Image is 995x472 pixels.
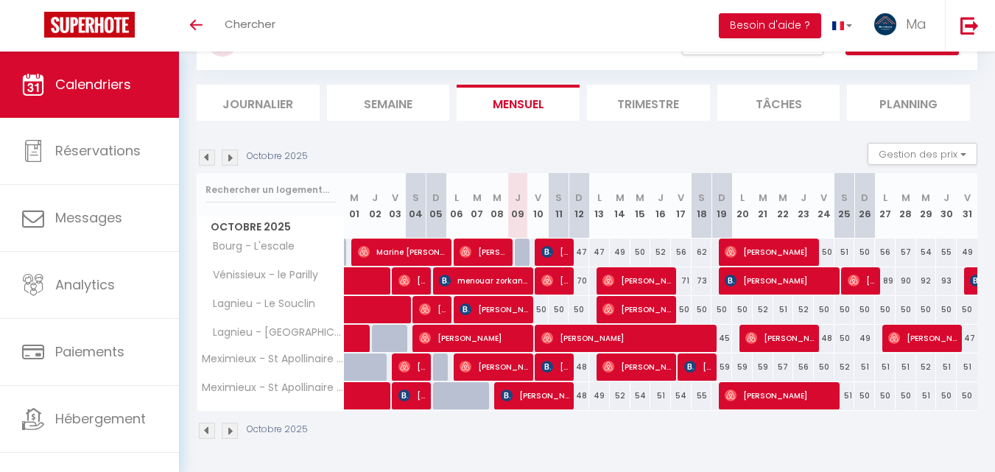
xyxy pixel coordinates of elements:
abbr: D [575,191,583,205]
abbr: M [616,191,625,205]
div: 51 [834,239,855,266]
span: Chercher [225,16,275,32]
button: Gestion des prix [868,143,977,165]
span: Lagnieu - Le Souclin [200,296,319,312]
abbr: J [515,191,521,205]
span: Vénissieux - le Parilly [200,267,322,283]
abbr: V [535,191,541,205]
div: 54 [916,239,937,266]
div: 59 [711,353,732,381]
div: 52 [916,353,937,381]
div: 50 [875,296,896,323]
div: 50 [854,239,875,266]
div: 52 [834,353,855,381]
div: 52 [610,382,630,409]
div: 50 [814,296,834,323]
span: [PERSON_NAME] [725,238,814,266]
div: 50 [814,239,834,266]
span: [PERSON_NAME] et [PERSON_NAME] [501,381,569,409]
span: Analytics [55,275,115,294]
abbr: M [921,191,930,205]
div: 89 [875,267,896,295]
li: Tâches [717,85,840,121]
abbr: J [943,191,949,205]
th: 04 [406,173,426,239]
span: [PERSON_NAME] [541,238,569,266]
div: 50 [732,296,753,323]
th: 15 [630,173,651,239]
div: 50 [528,296,549,323]
abbr: V [392,191,398,205]
span: Marine [PERSON_NAME] [358,238,447,266]
span: [PERSON_NAME] [460,238,507,266]
abbr: S [555,191,562,205]
th: 13 [589,173,610,239]
abbr: M [493,191,502,205]
div: 50 [936,382,957,409]
p: Octobre 2025 [247,423,308,437]
div: 50 [854,382,875,409]
div: 51 [773,296,794,323]
span: [PERSON_NAME] [419,324,529,352]
div: 51 [650,382,671,409]
p: Octobre 2025 [247,149,308,163]
span: [PERSON_NAME] [460,295,528,323]
span: [PERSON_NAME] [419,295,446,323]
th: 17 [671,173,692,239]
th: 19 [711,173,732,239]
th: 25 [834,173,855,239]
span: [PERSON_NAME] [398,353,426,381]
div: 52 [793,296,814,323]
abbr: J [801,191,806,205]
div: 50 [896,296,916,323]
th: 07 [467,173,488,239]
div: 55 [692,382,712,409]
div: 50 [549,296,569,323]
div: 45 [711,325,732,352]
span: Octobre 2025 [197,216,344,238]
th: 12 [569,173,589,239]
span: [PERSON_NAME] [602,295,671,323]
abbr: M [350,191,359,205]
span: [PERSON_NAME] [745,324,814,352]
div: 52 [650,239,671,266]
div: 50 [834,296,855,323]
abbr: S [412,191,419,205]
div: 50 [936,296,957,323]
div: 56 [671,239,692,266]
div: 49 [589,382,610,409]
div: 51 [834,382,855,409]
div: 50 [711,296,732,323]
abbr: L [454,191,459,205]
span: [PERSON_NAME] [684,353,711,381]
div: 50 [916,296,937,323]
abbr: S [841,191,848,205]
div: 49 [610,239,630,266]
span: Calendriers [55,75,131,94]
abbr: J [658,191,664,205]
div: 50 [957,296,977,323]
span: Paiements [55,342,124,361]
span: Lagnieu - [GEOGRAPHIC_DATA] [200,325,347,341]
span: [PERSON_NAME] [725,267,834,295]
abbr: M [901,191,910,205]
div: 49 [854,325,875,352]
img: logout [960,16,979,35]
div: 50 [896,382,916,409]
span: Meximieux - St Apollinaire n°2 [200,353,347,364]
th: 02 [365,173,385,239]
span: [PERSON_NAME] [541,324,713,352]
abbr: M [759,191,767,205]
div: 71 [671,267,692,295]
div: 70 [569,267,589,295]
img: ... [874,13,896,35]
div: 47 [569,239,589,266]
img: Super Booking [44,12,135,38]
div: 54 [671,382,692,409]
th: 10 [528,173,549,239]
th: 11 [549,173,569,239]
div: 50 [834,325,855,352]
div: 50 [630,239,651,266]
div: 51 [936,353,957,381]
abbr: J [372,191,378,205]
